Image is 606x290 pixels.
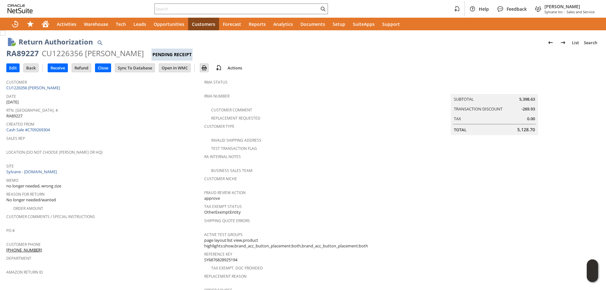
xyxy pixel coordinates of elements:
a: List [569,38,581,48]
a: Shipping Quote Errors [204,218,250,223]
span: Sales and Service [567,9,595,14]
a: Home [38,18,53,30]
a: Created From [6,121,34,127]
img: add-record.svg [215,64,223,72]
a: Setup [329,18,349,30]
a: Amazon Return ID [6,269,43,275]
a: Cash Sale #C709269304 [6,127,50,133]
a: PO # [6,228,15,233]
a: Warehouse [80,18,112,30]
span: SuiteApps [353,21,375,27]
input: Refund [72,64,91,72]
a: Department [6,256,31,261]
a: RA Internal Notes [204,154,241,159]
span: Analytics [273,21,293,27]
div: Pending Receipt [151,49,193,61]
a: Total [454,127,466,133]
a: Opportunities [150,18,188,30]
span: [PERSON_NAME] [544,3,595,9]
a: Leads [130,18,150,30]
a: [PHONE_NUMBER] [6,247,42,253]
iframe: Click here to launch Oracle Guided Learning Help Panel [587,259,598,282]
span: Support [382,21,400,27]
input: Edit [7,64,19,72]
a: Actions [225,65,245,71]
input: Close [95,64,111,72]
input: Sync To Database [115,64,155,72]
a: Reason For Return [6,192,45,197]
span: - [564,9,565,14]
span: No longer needed/wanted [6,197,56,203]
a: Business Sales Team [211,168,252,173]
a: Order Amount [13,206,43,211]
span: SY6876828925194 [204,257,237,263]
span: -269.93 [521,106,535,112]
svg: logo [8,4,33,13]
span: Sylvane Inc [544,9,563,14]
a: Active Test Groups [204,232,243,237]
img: Previous [547,39,554,46]
a: Sylvane - [DOMAIN_NAME] [6,169,58,175]
a: Sales Rep [6,136,25,141]
span: Forecast [223,21,241,27]
span: Tech [116,21,126,27]
span: RA89227 [6,113,22,119]
a: Customer Comments / Special Instructions [6,214,95,219]
a: Customers [188,18,219,30]
span: [DATE] [6,99,19,105]
input: Receive [48,64,68,72]
a: Support [378,18,404,30]
span: Opportunities [154,21,184,27]
span: 0.00 [527,116,535,122]
a: RMA Status [204,80,228,85]
a: Recent Records [8,18,23,30]
a: Reports [245,18,270,30]
span: page layout:list view,product highlights:show,brand_acc_button_placement:both,brand_acc_button_pl... [204,237,399,249]
a: Replacement reason [204,274,247,279]
span: 5,128.70 [517,127,535,133]
a: Tax Exempt Status [204,204,242,209]
div: Shortcuts [23,18,38,30]
span: Reports [249,21,266,27]
svg: Search [319,5,327,13]
input: Back [24,64,38,72]
img: Print [200,64,208,72]
span: Customers [192,21,215,27]
svg: Recent Records [11,20,19,28]
input: Open In WMC [159,64,190,72]
span: 5,398.63 [519,96,535,102]
a: Customer [6,80,27,85]
svg: Home [42,20,49,28]
a: Forecast [219,18,245,30]
caption: Summary [451,84,538,94]
a: Memo [6,178,18,183]
span: approve [204,195,220,201]
span: Setup [333,21,345,27]
span: Oracle Guided Learning Widget. To move around, please hold and drag [587,271,598,282]
a: Activities [53,18,80,30]
span: Activities [57,21,76,27]
a: Subtotal [454,96,474,102]
span: OtherExemptEntity [204,209,241,215]
a: Rtn. [GEOGRAPHIC_DATA]. # [6,108,58,113]
a: SuiteApps [349,18,378,30]
a: Location (Do Not Choose [PERSON_NAME] or HQ) [6,150,103,155]
a: Invalid Shipping Address [211,138,261,143]
span: Leads [134,21,146,27]
img: Next [559,39,567,46]
a: Documents [297,18,329,30]
a: Reference Key [204,252,232,257]
a: Tech [112,18,130,30]
span: Documents [300,21,325,27]
span: no longer needed, wrong zize [6,183,61,189]
div: CU1226356 [PERSON_NAME] [42,48,144,58]
a: Test Transaction Flag [211,146,257,151]
a: Fraud Review Action [204,190,246,195]
a: Customer Niche [204,176,237,181]
div: RA89227 [6,48,39,58]
a: Transaction Discount [454,106,502,112]
a: CU1226356 [PERSON_NAME] [6,85,62,91]
a: RMA Number [204,93,229,99]
a: Site [6,163,14,169]
h1: Return Authorization [19,37,93,47]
